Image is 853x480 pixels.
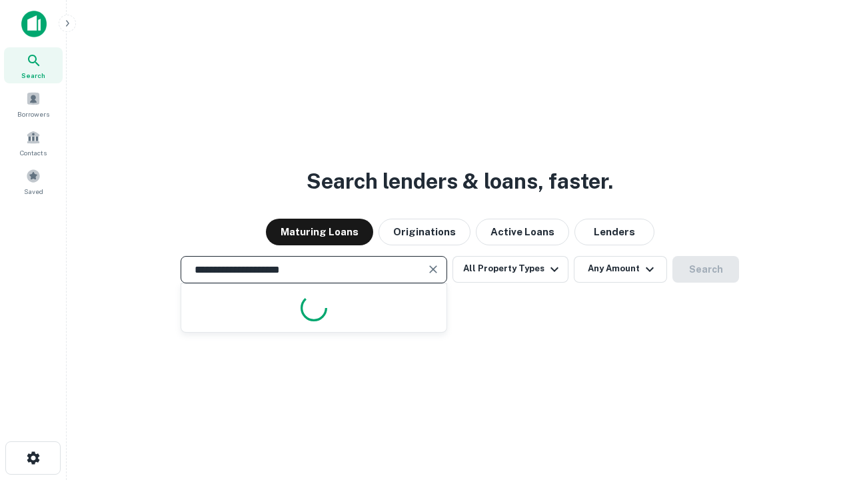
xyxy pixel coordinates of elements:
[452,256,568,283] button: All Property Types
[424,260,442,279] button: Clear
[4,47,63,83] a: Search
[17,109,49,119] span: Borrowers
[4,163,63,199] a: Saved
[786,373,853,437] iframe: Chat Widget
[24,186,43,197] span: Saved
[4,125,63,161] a: Contacts
[4,86,63,122] a: Borrowers
[266,219,373,245] button: Maturing Loans
[307,165,613,197] h3: Search lenders & loans, faster.
[574,219,654,245] button: Lenders
[379,219,470,245] button: Originations
[20,147,47,158] span: Contacts
[476,219,569,245] button: Active Loans
[574,256,667,283] button: Any Amount
[21,11,47,37] img: capitalize-icon.png
[21,70,45,81] span: Search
